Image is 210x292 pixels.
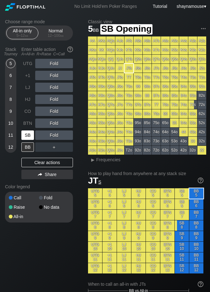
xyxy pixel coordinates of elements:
div: KTs [124,46,133,54]
div: J2s [197,64,206,73]
div: Fold [35,59,73,68]
div: K2o [97,146,106,155]
div: 77 [152,100,161,109]
div: Fold [35,71,73,80]
div: K5s [170,46,179,54]
div: +1 7 [102,210,117,220]
div: Q6s [161,55,170,63]
div: QJs [115,55,124,63]
div: HJ [21,95,34,104]
div: QJo [106,64,115,73]
div: J4s [179,64,188,73]
div: AQo [88,55,97,63]
h2: Choose range mode [5,19,73,24]
div: K6s [161,46,170,54]
div: A2s [197,36,206,45]
div: 95o [134,118,142,127]
div: 22 [197,146,206,155]
div: All-in [9,214,39,219]
div: KQo [97,55,106,63]
div: 44 [179,128,188,136]
div: Tourney [3,52,19,56]
div: Fold [35,83,73,92]
div: A4o [88,128,97,136]
div: Q6o [106,109,115,118]
div: 9 [6,107,15,116]
div: J8s [143,64,152,73]
div: CO 5 [146,188,160,199]
div: SB 7 [175,210,189,220]
div: J8o [115,91,124,100]
div: 62s [197,109,206,118]
div: T8o [124,91,133,100]
div: Q2o [106,146,115,155]
div: J6o [115,109,124,118]
div: CO 12 [146,263,160,273]
div: Clear actions [21,158,73,167]
div: J5o [115,118,124,127]
div: T2o [124,146,133,155]
div: LJ 10 [117,242,131,252]
div: 88 [143,91,152,100]
div: UTG 11 [88,252,102,263]
div: 76s [161,100,170,109]
div: T9s [134,73,142,82]
div: ＋ [35,142,73,152]
div: AA [88,36,97,45]
div: Fold [35,130,73,140]
div: BTN 7 [160,210,174,220]
div: K6o [97,109,106,118]
div: +1 6 [102,199,117,209]
div: Share [21,170,73,179]
div: AJo [88,64,97,73]
div: A5s [170,36,179,45]
div: 52s [197,118,206,127]
div: Q2s [197,55,206,63]
div: BB 5 [189,188,203,199]
div: ATs [124,36,133,45]
div: CO 8 [146,220,160,231]
div: K9s [134,46,142,54]
div: 97o [134,100,142,109]
div: T3o [124,137,133,146]
div: BB 6 [189,199,203,209]
div: BTN 9 [160,231,174,241]
div: Call [9,196,39,200]
div: K5o [97,118,106,127]
div: SB 10 [175,242,189,252]
div: 83o [143,137,152,146]
div: +1 12 [102,263,117,273]
div: 66 [161,109,170,118]
div: 65o [161,118,170,127]
div: J6s [161,64,170,73]
div: Q9s [134,55,142,63]
div: 73s [188,100,197,109]
div: 72s [197,100,206,109]
div: A7o [88,100,97,109]
div: Enter table action [21,44,73,59]
div: CO 6 [146,199,160,209]
div: 99 [134,82,142,91]
div: QQ [106,55,115,63]
div: 52o [170,146,179,155]
div: J4o [115,128,124,136]
div: 54o [170,128,179,136]
div: T7o [124,100,133,109]
div: Q9o [106,82,115,91]
div: Q5o [106,118,115,127]
div: 75s [170,100,179,109]
div: T5o [124,118,133,127]
div: BB 10 [189,242,203,252]
div: J2o [115,146,124,155]
div: LJ 6 [117,199,131,209]
div: 97s [152,82,161,91]
div: LJ [21,83,34,92]
div: 84o [143,128,152,136]
div: 53s [188,118,197,127]
div: 94s [179,82,188,91]
div: LJ 8 [117,220,131,231]
img: share.864f2f62.svg [38,173,42,176]
div: 11 [6,130,15,140]
div: +1 9 [102,231,117,241]
div: BB 7 [189,210,203,220]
